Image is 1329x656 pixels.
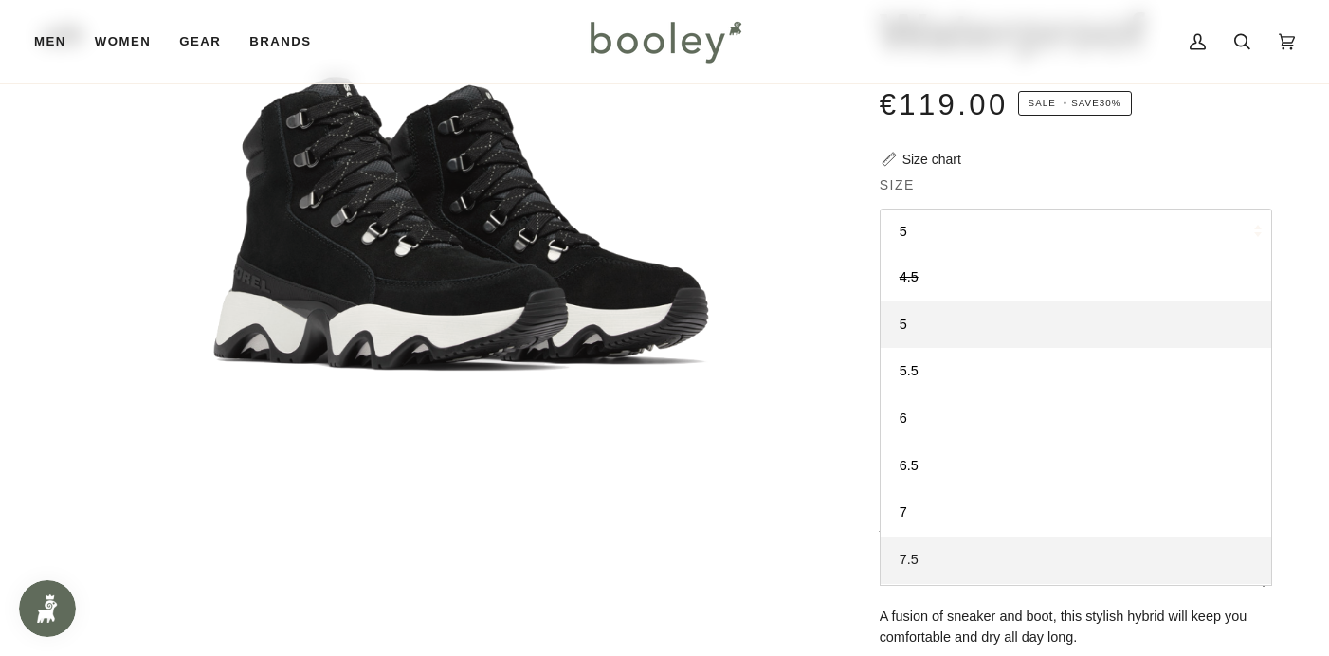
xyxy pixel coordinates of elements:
[881,301,1271,349] a: 5
[1018,91,1132,116] span: Save
[34,32,66,51] span: Men
[1029,98,1056,108] span: Sale
[1060,98,1072,108] em: •
[179,32,221,51] span: Gear
[249,32,311,51] span: Brands
[881,254,1271,301] a: 4.5
[881,348,1271,395] a: 5.5
[900,363,919,378] span: 5.5
[881,537,1271,584] a: 7.5
[582,14,748,69] img: Booley
[900,504,907,519] span: 7
[881,443,1271,490] a: 6.5
[1100,98,1121,108] span: 30%
[900,317,907,332] span: 5
[881,489,1271,537] a: 7
[880,175,915,195] span: Size
[880,88,1009,121] span: €119.00
[95,32,151,51] span: Women
[19,580,76,637] iframe: Button to open loyalty program pop-up
[900,410,907,426] span: 6
[900,269,919,284] span: 4.5
[900,552,919,567] span: 7.5
[902,150,961,170] div: Size chart
[881,395,1271,443] a: 6
[880,607,1272,647] p: A fusion of sneaker and boot, this stylish hybrid will keep you comfortable and dry all day long.
[900,458,919,473] span: 6.5
[880,209,1272,255] button: 5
